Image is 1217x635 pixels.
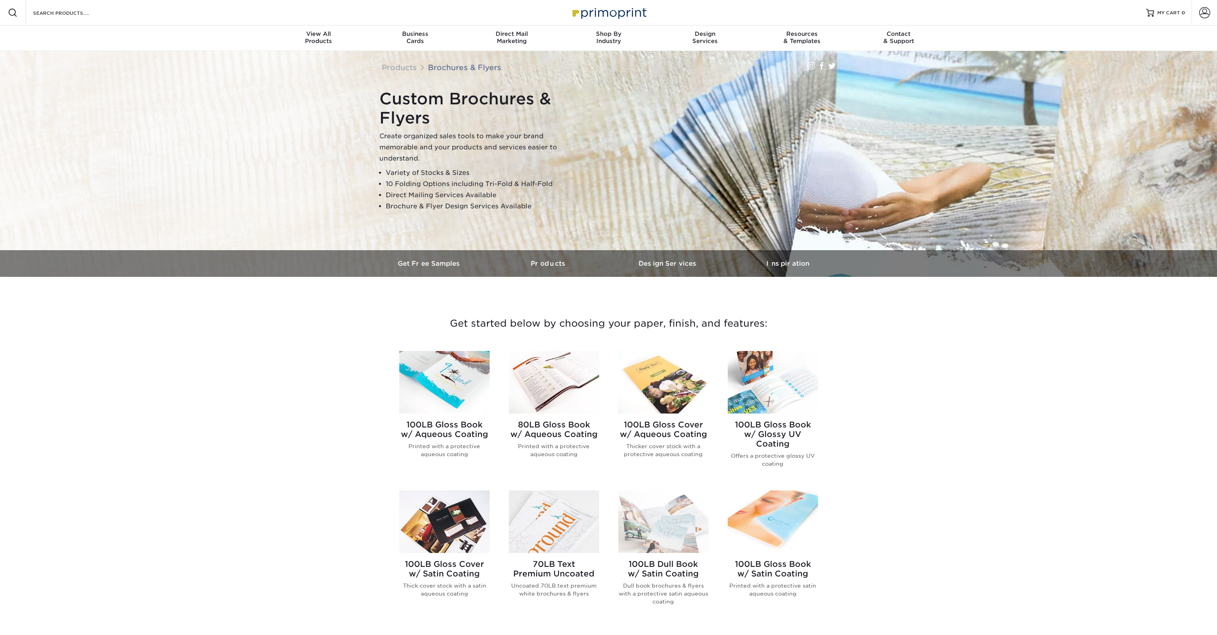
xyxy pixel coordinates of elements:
a: 100LB Gloss Book<br/>w/ Aqueous Coating Brochures & Flyers 100LB Gloss Bookw/ Aqueous Coating Pri... [399,351,490,481]
a: 100LB Dull Book<br/>w/ Satin Coating Brochures & Flyers 100LB Dull Bookw/ Satin Coating Dull book... [618,490,709,619]
img: Primoprint [569,4,649,21]
div: & Support [850,30,947,45]
span: Contact [850,30,947,37]
a: Design Services [609,250,728,277]
p: Dull book brochures & flyers with a protective satin aqueous coating [618,582,709,606]
p: Offers a protective glossy UV coating [728,452,818,468]
a: Get Free Samples [370,250,489,277]
h2: 100LB Gloss Cover w/ Satin Coating [399,559,490,578]
a: Contact& Support [850,25,947,51]
h2: 100LB Gloss Book w/ Satin Coating [728,559,818,578]
img: 70LB Text<br/>Premium Uncoated Brochures & Flyers [509,490,599,553]
li: Direct Mailing Services Available [386,190,578,201]
a: 100LB Gloss Cover<br/>w/ Aqueous Coating Brochures & Flyers 100LB Gloss Coverw/ Aqueous Coating T... [618,351,709,481]
h2: 100LB Gloss Book w/ Aqueous Coating [399,420,490,439]
div: Industry [560,30,657,45]
a: Resources& Templates [754,25,850,51]
span: Resources [754,30,850,37]
p: Uncoated 70LB text premium white brochures & flyers [509,582,599,598]
h2: 70LB Text Premium Uncoated [509,559,599,578]
span: Business [367,30,463,37]
span: 0 [1182,10,1185,16]
a: 100LB Gloss Cover<br/>w/ Satin Coating Brochures & Flyers 100LB Gloss Coverw/ Satin Coating Thick... [399,490,490,619]
li: Brochure & Flyer Design Services Available [386,201,578,212]
span: Design [657,30,754,37]
span: Direct Mail [463,30,560,37]
div: Cards [367,30,463,45]
a: 100LB Gloss Book<br/>w/ Glossy UV Coating Brochures & Flyers 100LB Gloss Bookw/ Glossy UV Coating... [728,351,818,481]
p: Printed with a protective aqueous coating [399,442,490,459]
img: 80LB Gloss Book<br/>w/ Aqueous Coating Brochures & Flyers [509,351,599,414]
img: 100LB Dull Book<br/>w/ Satin Coating Brochures & Flyers [618,490,709,553]
span: MY CART [1157,10,1180,16]
a: 70LB Text<br/>Premium Uncoated Brochures & Flyers 70LB TextPremium Uncoated Uncoated 70LB text pr... [509,490,599,619]
img: 100LB Gloss Cover<br/>w/ Aqueous Coating Brochures & Flyers [618,351,709,414]
div: Services [657,30,754,45]
a: View AllProducts [270,25,367,51]
h3: Inspiration [728,260,848,267]
p: Thicker cover stock with a protective aqueous coating [618,442,709,459]
h3: Get started below by choosing your paper, finish, and features: [376,306,842,341]
input: SEARCH PRODUCTS..... [32,8,110,18]
img: 100LB Gloss Book<br/>w/ Satin Coating Brochures & Flyers [728,490,818,553]
h2: 100LB Gloss Cover w/ Aqueous Coating [618,420,709,439]
li: Variety of Stocks & Sizes [386,167,578,178]
p: Create organized sales tools to make your brand memorable and your products and services easier t... [379,131,578,164]
div: Marketing [463,30,560,45]
p: Thick cover stock with a satin aqueous coating [399,582,490,598]
h2: 80LB Gloss Book w/ Aqueous Coating [509,420,599,439]
img: 100LB Gloss Book<br/>w/ Glossy UV Coating Brochures & Flyers [728,351,818,414]
a: BusinessCards [367,25,463,51]
h2: 100LB Dull Book w/ Satin Coating [618,559,709,578]
a: DesignServices [657,25,754,51]
div: & Templates [754,30,850,45]
a: Direct MailMarketing [463,25,560,51]
a: Shop ByIndustry [560,25,657,51]
li: 10 Folding Options including Tri-Fold & Half-Fold [386,178,578,190]
h3: Get Free Samples [370,260,489,267]
h2: 100LB Gloss Book w/ Glossy UV Coating [728,420,818,449]
a: Products [382,63,417,72]
span: Shop By [560,30,657,37]
p: Printed with a protective satin aqueous coating [728,582,818,598]
h1: Custom Brochures & Flyers [379,89,578,127]
a: Brochures & Flyers [428,63,501,72]
span: View All [270,30,367,37]
img: 100LB Gloss Book<br/>w/ Aqueous Coating Brochures & Flyers [399,351,490,414]
h3: Design Services [609,260,728,267]
a: 80LB Gloss Book<br/>w/ Aqueous Coating Brochures & Flyers 80LB Gloss Bookw/ Aqueous Coating Print... [509,351,599,481]
h3: Products [489,260,609,267]
a: 100LB Gloss Book<br/>w/ Satin Coating Brochures & Flyers 100LB Gloss Bookw/ Satin Coating Printed... [728,490,818,619]
p: Printed with a protective aqueous coating [509,442,599,459]
a: Products [489,250,609,277]
div: Products [270,30,367,45]
img: 100LB Gloss Cover<br/>w/ Satin Coating Brochures & Flyers [399,490,490,553]
a: Inspiration [728,250,848,277]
